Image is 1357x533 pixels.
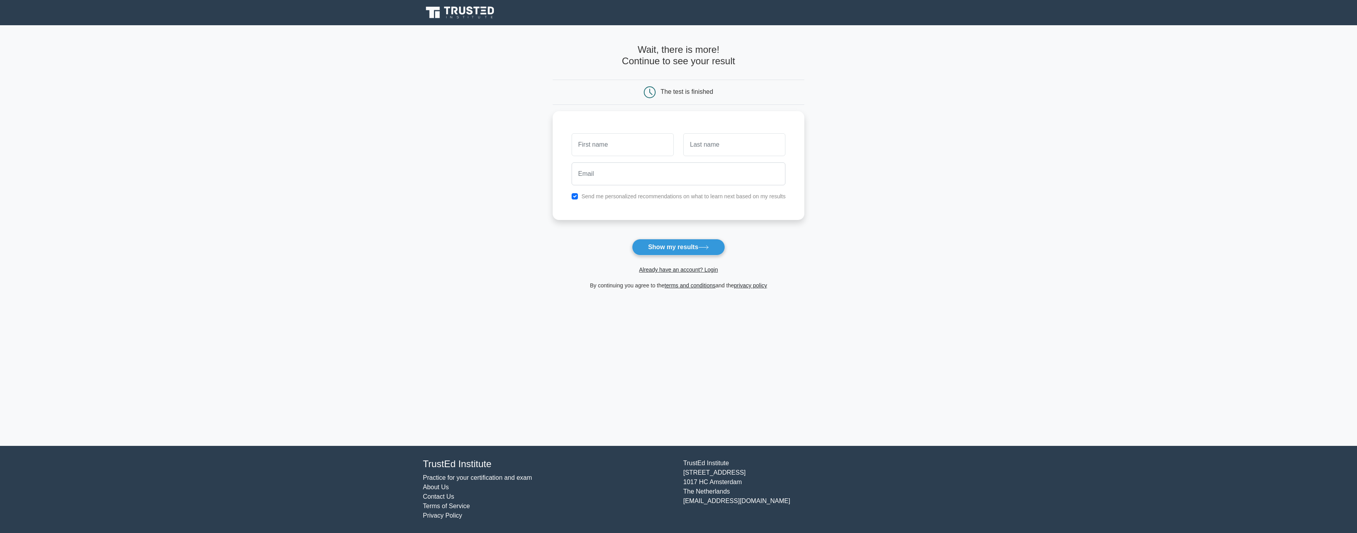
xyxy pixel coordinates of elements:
input: Last name [683,133,785,156]
button: Show my results [632,239,725,255]
div: The test is finished [661,88,713,95]
a: Contact Us [423,493,454,500]
div: By continuing you agree to the and the [548,281,809,290]
a: Already have an account? Login [639,266,718,273]
input: Email [572,162,786,185]
a: Practice for your certification and exam [423,474,532,481]
input: First name [572,133,674,156]
a: About Us [423,484,449,490]
a: terms and conditions [665,282,716,289]
h4: TrustEd Institute [423,458,674,470]
label: Send me personalized recommendations on what to learn next based on my results [581,193,786,199]
a: Terms of Service [423,503,470,509]
a: privacy policy [734,282,767,289]
a: Privacy Policy [423,512,462,519]
h4: Wait, there is more! Continue to see your result [553,44,805,67]
div: TrustEd Institute [STREET_ADDRESS] 1017 HC Amsterdam The Netherlands [EMAIL_ADDRESS][DOMAIN_NAME] [678,458,939,520]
